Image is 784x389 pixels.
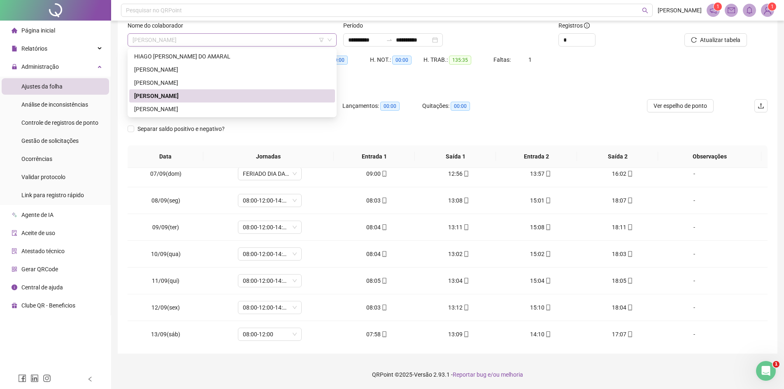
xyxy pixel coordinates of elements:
[588,169,657,178] div: 16:02
[328,56,348,65] span: 00:00
[243,301,297,314] span: 08:00-12:00-14:00-18:00
[453,371,523,378] span: Reportar bug e/ou melhoria
[343,21,368,30] label: Período
[243,275,297,287] span: 08:00-12:00-14:00-18:00
[588,196,657,205] div: 18:07
[381,278,387,284] span: mobile
[463,305,469,310] span: mobile
[129,50,335,63] div: HIAGO HENRIQUE TEIXEIRA DO AMARAL
[150,170,181,177] span: 07/09(dom)
[451,102,470,111] span: 00:00
[544,171,551,177] span: mobile
[670,196,719,205] div: -
[203,145,334,168] th: Jornadas
[243,168,297,180] span: FERIADO DIA DA INDEPENDÊNCIA
[700,35,740,44] span: Atualizar tabela
[506,196,575,205] div: 15:01
[728,7,735,14] span: mail
[21,101,88,108] span: Análise de inconsistências
[588,249,657,259] div: 18:03
[670,223,719,232] div: -
[152,224,179,231] span: 09/09(ter)
[381,305,387,310] span: mobile
[626,171,633,177] span: mobile
[12,248,17,254] span: solution
[342,101,422,111] div: Lançamentos:
[151,304,180,311] span: 12/09(sex)
[423,55,493,65] div: H. TRAB.:
[463,198,469,203] span: mobile
[12,303,17,308] span: gift
[12,266,17,272] span: qrcode
[21,230,55,236] span: Aceite de uso
[128,145,203,168] th: Data
[424,196,493,205] div: 13:08
[493,56,512,63] span: Faltas:
[129,89,335,102] div: PAULA DOS SANTOS BARBOSA
[129,63,335,76] div: JOAO VITOR ALVES DE ANDRADE
[21,302,75,309] span: Clube QR - Beneficios
[544,331,551,337] span: mobile
[316,55,370,65] div: HE 3:
[381,198,387,203] span: mobile
[463,278,469,284] span: mobile
[710,7,717,14] span: notification
[87,376,93,382] span: left
[12,46,17,51] span: file
[506,276,575,285] div: 15:04
[342,303,411,312] div: 08:03
[415,145,496,168] th: Saída 1
[243,221,297,233] span: 08:00-12:00-14:00-18:00
[392,56,412,65] span: 00:00
[449,56,471,65] span: 135:35
[506,249,575,259] div: 15:02
[588,303,657,312] div: 18:04
[134,91,330,100] div: [PERSON_NAME]
[670,249,719,259] div: -
[506,169,575,178] div: 13:57
[714,2,722,11] sup: 1
[12,28,17,33] span: home
[21,266,58,273] span: Gerar QRCode
[746,7,753,14] span: bell
[342,276,411,285] div: 08:05
[134,78,330,87] div: [PERSON_NAME]
[18,374,26,382] span: facebook
[370,55,423,65] div: H. NOT.:
[128,21,188,30] label: Nome do colaborador
[134,65,330,74] div: [PERSON_NAME]
[342,223,411,232] div: 08:04
[626,278,633,284] span: mobile
[133,34,332,46] span: PAULA DOS SANTOS BARBOSA
[327,37,332,42] span: down
[342,249,411,259] div: 08:04
[21,137,79,144] span: Gestão de solicitações
[463,331,469,337] span: mobile
[626,331,633,337] span: mobile
[684,33,747,47] button: Atualizar tabela
[691,37,697,43] span: reload
[717,4,719,9] span: 1
[584,23,590,28] span: info-circle
[463,171,469,177] span: mobile
[670,276,719,285] div: -
[424,330,493,339] div: 13:09
[642,7,648,14] span: search
[21,63,59,70] span: Administração
[626,198,633,203] span: mobile
[381,331,387,337] span: mobile
[544,251,551,257] span: mobile
[381,171,387,177] span: mobile
[544,198,551,203] span: mobile
[134,105,330,114] div: [PERSON_NAME]
[129,76,335,89] div: NATASHA RODRIGUES DE MENDONCA
[626,251,633,257] span: mobile
[670,330,719,339] div: -
[544,278,551,284] span: mobile
[422,101,502,111] div: Quitações:
[588,223,657,232] div: 18:11
[758,102,764,109] span: upload
[381,224,387,230] span: mobile
[381,251,387,257] span: mobile
[670,303,719,312] div: -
